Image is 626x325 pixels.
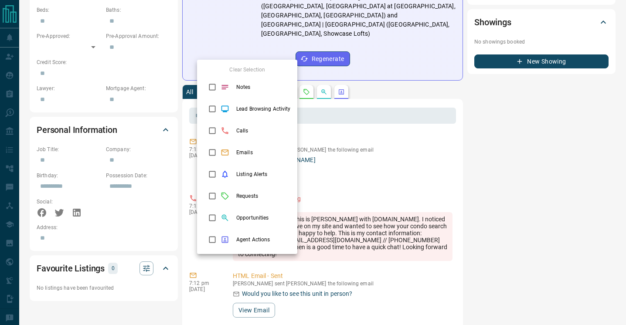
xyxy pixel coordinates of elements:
[236,149,290,156] span: Emails
[236,170,290,178] span: Listing Alerts
[236,127,290,135] span: Calls
[236,83,290,91] span: Notes
[236,192,290,200] span: Requests
[236,236,290,244] span: Agent Actions
[236,214,290,222] span: Opportunities
[236,105,290,113] span: Lead Browsing Activity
